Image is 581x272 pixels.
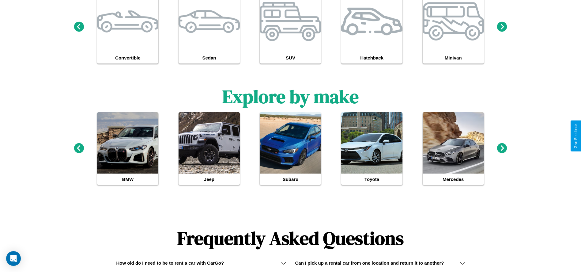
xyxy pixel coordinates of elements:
[341,52,402,63] h4: Hatchback
[295,260,444,266] h3: Can I pick up a rental car from one location and return it to another?
[116,260,224,266] h3: How old do I need to be to rent a car with CarGo?
[260,52,321,63] h4: SUV
[341,174,402,185] h4: Toyota
[179,174,240,185] h4: Jeep
[97,174,158,185] h4: BMW
[260,174,321,185] h4: Subaru
[423,52,484,63] h4: Minivan
[423,174,484,185] h4: Mercedes
[574,124,578,148] div: Give Feedback
[222,84,359,109] h1: Explore by make
[97,52,158,63] h4: Convertible
[6,251,21,266] div: Open Intercom Messenger
[116,223,465,254] h1: Frequently Asked Questions
[179,52,240,63] h4: Sedan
